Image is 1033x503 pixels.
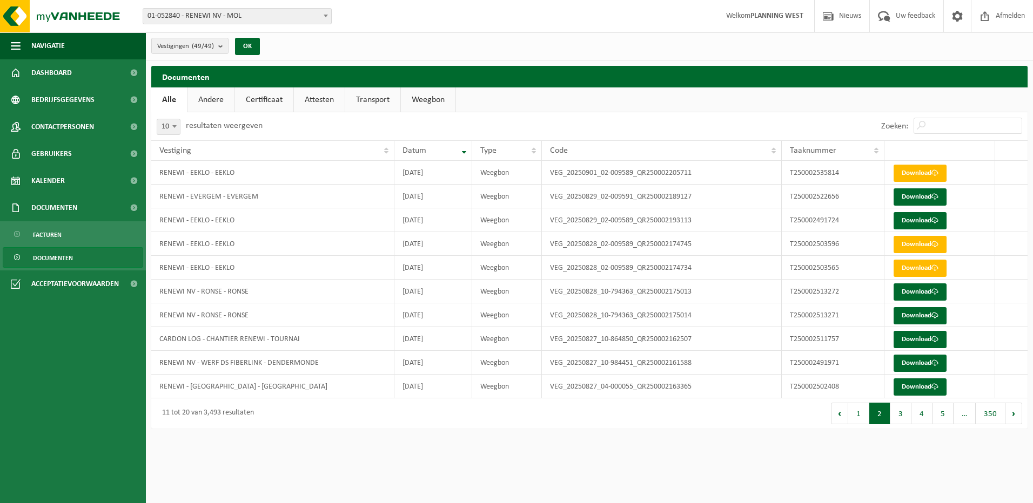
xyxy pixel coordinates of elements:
[542,185,782,208] td: VEG_20250829_02-009591_QR250002189127
[192,43,214,50] count: (49/49)
[157,38,214,55] span: Vestigingen
[472,208,542,232] td: Weegbon
[235,87,293,112] a: Certificaat
[235,38,260,55] button: OK
[782,375,884,398] td: T250002502408
[159,146,191,155] span: Vestiging
[542,208,782,232] td: VEG_20250829_02-009589_QR250002193113
[345,87,400,112] a: Transport
[976,403,1005,424] button: 350
[394,185,473,208] td: [DATE]
[782,232,884,256] td: T250002503596
[151,66,1028,87] h2: Documenten
[472,232,542,256] td: Weegbon
[542,327,782,351] td: VEG_20250827_10-864850_QR250002162507
[894,212,947,229] a: Download
[472,351,542,375] td: Weegbon
[894,236,947,253] a: Download
[894,378,947,396] a: Download
[894,331,947,348] a: Download
[394,327,473,351] td: [DATE]
[542,280,782,303] td: VEG_20250828_10-794363_QR250002175013
[894,188,947,206] a: Download
[472,375,542,398] td: Weegbon
[954,403,976,424] span: …
[782,327,884,351] td: T250002511757
[782,280,884,303] td: T250002513272
[472,256,542,280] td: Weegbon
[542,375,782,398] td: VEG_20250827_04-000055_QR250002163365
[151,351,394,375] td: RENEWI NV - WERF DS FIBERLINK - DENDERMONDE
[472,280,542,303] td: Weegbon
[542,351,782,375] td: VEG_20250827_10-984451_QR250002161588
[151,208,394,232] td: RENEWI - EEKLO - EEKLO
[151,87,187,112] a: Alle
[782,256,884,280] td: T250002503565
[151,327,394,351] td: CARDON LOG - CHANTIER RENEWI - TOURNAI
[31,86,95,113] span: Bedrijfsgegevens
[394,256,473,280] td: [DATE]
[3,247,143,268] a: Documenten
[782,185,884,208] td: T250002522656
[157,404,254,423] div: 11 tot 20 van 3,493 resultaten
[31,194,77,221] span: Documenten
[542,161,782,185] td: VEG_20250901_02-009589_QR250002205711
[401,87,455,112] a: Weegbon
[894,355,947,372] a: Download
[394,161,473,185] td: [DATE]
[472,327,542,351] td: Weegbon
[151,232,394,256] td: RENEWI - EEKLO - EEKLO
[157,119,180,134] span: 10
[394,280,473,303] td: [DATE]
[3,224,143,244] a: Facturen
[31,167,65,194] span: Kalender
[750,12,803,20] strong: PLANNING WEST
[894,307,947,324] a: Download
[294,87,345,112] a: Attesten
[869,403,890,424] button: 2
[403,146,426,155] span: Datum
[472,303,542,327] td: Weegbon
[472,161,542,185] td: Weegbon
[550,146,568,155] span: Code
[143,9,331,24] span: 01-052840 - RENEWI NV - MOL
[151,375,394,398] td: RENEWI - [GEOGRAPHIC_DATA] - [GEOGRAPHIC_DATA]
[394,232,473,256] td: [DATE]
[31,270,119,297] span: Acceptatievoorwaarden
[33,248,73,268] span: Documenten
[911,403,933,424] button: 4
[151,256,394,280] td: RENEWI - EEKLO - EEKLO
[31,113,94,140] span: Contactpersonen
[151,280,394,303] td: RENEWI NV - RONSE - RONSE
[31,140,72,167] span: Gebruikers
[33,225,62,245] span: Facturen
[542,256,782,280] td: VEG_20250828_02-009589_QR250002174734
[782,303,884,327] td: T250002513271
[894,283,947,301] a: Download
[394,375,473,398] td: [DATE]
[394,208,473,232] td: [DATE]
[894,260,947,277] a: Download
[881,122,908,131] label: Zoeken:
[394,303,473,327] td: [DATE]
[151,303,394,327] td: RENEWI NV - RONSE - RONSE
[894,165,947,182] a: Download
[394,351,473,375] td: [DATE]
[143,8,332,24] span: 01-052840 - RENEWI NV - MOL
[31,59,72,86] span: Dashboard
[782,208,884,232] td: T250002491724
[187,87,234,112] a: Andere
[480,146,497,155] span: Type
[933,403,954,424] button: 5
[782,161,884,185] td: T250002535814
[831,403,848,424] button: Previous
[890,403,911,424] button: 3
[31,32,65,59] span: Navigatie
[151,38,229,54] button: Vestigingen(49/49)
[848,403,869,424] button: 1
[542,232,782,256] td: VEG_20250828_02-009589_QR250002174745
[472,185,542,208] td: Weegbon
[542,303,782,327] td: VEG_20250828_10-794363_QR250002175014
[186,121,263,130] label: resultaten weergeven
